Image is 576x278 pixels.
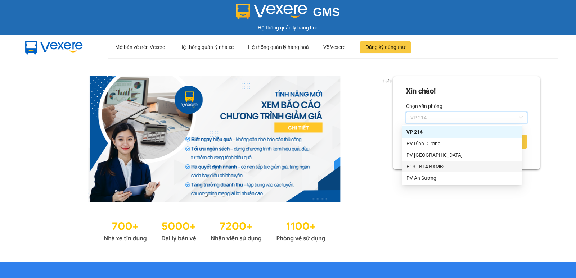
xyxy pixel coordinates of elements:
div: Mở bán vé trên Vexere [115,36,165,59]
img: logo 2 [236,4,307,19]
div: B13 - B14 BXMĐ [406,163,517,170]
div: Hệ thống quản lý hàng hóa [2,24,574,32]
div: PV Bình Dương [406,140,517,147]
span: GMS [313,5,340,19]
div: B13 - B14 BXMĐ [402,161,522,172]
img: Statistics.png [104,217,325,244]
div: Hệ thống quản lý nhà xe [179,36,234,59]
div: Hệ thống quản lý hàng hoá [248,36,309,59]
div: VP 214 [402,126,522,138]
li: slide item 3 [222,193,225,196]
a: GMS [236,11,340,17]
button: previous slide / item [36,76,46,202]
label: Chọn văn phòng [406,100,443,112]
p: 1 of 3 [381,76,393,86]
img: mbUUG5Q.png [18,35,90,59]
div: PV Tân Bình [402,149,522,161]
div: PV An Sương [406,174,517,182]
span: VP 214 [410,112,523,123]
div: VP 214 [406,128,517,136]
div: Xin chào! [406,86,436,97]
button: next slide / item [383,76,393,202]
li: slide item 2 [213,193,216,196]
div: Về Vexere [323,36,345,59]
li: slide item 1 [204,193,207,196]
div: PV An Sương [402,172,522,184]
div: PV [GEOGRAPHIC_DATA] [406,151,517,159]
div: PV Bình Dương [402,138,522,149]
span: Đăng ký dùng thử [365,43,405,51]
button: Đăng ký dùng thử [360,41,411,53]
